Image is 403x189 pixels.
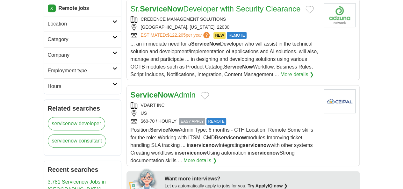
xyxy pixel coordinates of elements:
[167,33,185,38] span: $122,205
[165,175,356,183] div: Want more interviews?
[48,134,106,148] a: servicenow consultant
[227,32,246,39] span: REMOTE
[179,150,207,156] strong: servicenow
[131,24,319,31] div: [GEOGRAPHIC_DATA], [US_STATE], 22030
[131,4,301,13] a: Sr.ServiceNowDeveloper with Security Clearance
[131,110,319,117] div: US
[140,4,183,13] strong: ServiceNow
[203,32,210,38] span: ?
[324,89,356,113] img: Company logo
[213,32,226,39] span: NEW
[131,91,174,99] strong: ServiceNow
[131,16,319,23] div: CREDENCE MANAGEMENT SOLUTIONS
[280,71,314,78] a: More details ❯
[48,117,105,130] a: servicenow developer
[44,32,121,47] a: Category
[44,63,121,78] a: Employment type
[131,127,313,163] span: Position: Admin Type: 6 months - CTH Location: Remote Some skills for the role: Working with ITSM...
[48,67,112,75] h2: Employment type
[218,135,246,140] strong: servicenow
[48,104,117,113] h2: Related searches
[131,91,196,99] a: ServiceNowAdmin
[191,142,219,148] strong: servicenow
[48,165,117,174] h2: Recent searches
[141,32,211,39] a: ESTIMATED:$122,205per year?
[206,118,226,125] span: REMOTE
[224,64,253,69] strong: ServiceNow
[48,83,112,90] h2: Hours
[201,92,209,99] button: Add to favorite jobs
[131,102,319,109] div: VDART INC
[44,16,121,32] a: Location
[179,118,205,125] span: EASY APPLY
[44,78,121,94] a: Hours
[184,157,217,164] a: More details ❯
[150,127,179,133] strong: ServiceNow
[48,20,112,28] h2: Location
[243,142,270,148] strong: servicenow
[48,51,112,59] h2: Company
[324,3,356,27] img: Company logo
[131,41,318,77] span: ... an immediate need for a Developer who will assist in the technical solution and development/i...
[48,4,56,12] a: X
[131,118,319,125] div: $60-70 / HOURLY
[44,47,121,63] a: Company
[58,5,89,11] strong: Remote jobs
[306,6,314,13] button: Add to favorite jobs
[248,183,288,188] a: Try ApplyIQ now ❯
[191,41,220,47] strong: ServiceNow
[48,36,112,43] h2: Category
[252,150,279,156] strong: servicenow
